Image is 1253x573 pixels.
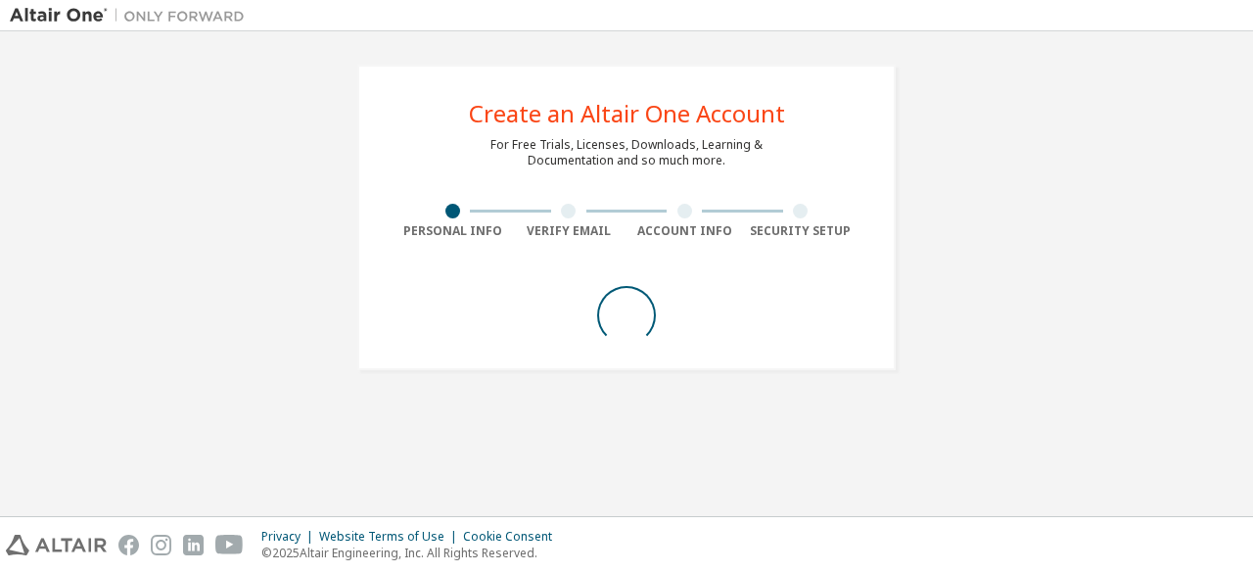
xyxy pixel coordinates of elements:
img: altair_logo.svg [6,535,107,555]
div: Verify Email [511,223,627,239]
div: Cookie Consent [463,529,564,545]
div: Security Setup [743,223,859,239]
div: Privacy [261,529,319,545]
div: Account Info [626,223,743,239]
img: Altair One [10,6,255,25]
img: facebook.svg [118,535,139,555]
p: © 2025 Altair Engineering, Inc. All Rights Reserved. [261,545,564,561]
div: For Free Trials, Licenses, Downloads, Learning & Documentation and so much more. [490,137,763,168]
img: youtube.svg [215,535,244,555]
img: instagram.svg [151,535,171,555]
div: Website Terms of Use [319,529,463,545]
div: Create an Altair One Account [469,102,785,125]
div: Personal Info [394,223,511,239]
img: linkedin.svg [183,535,204,555]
